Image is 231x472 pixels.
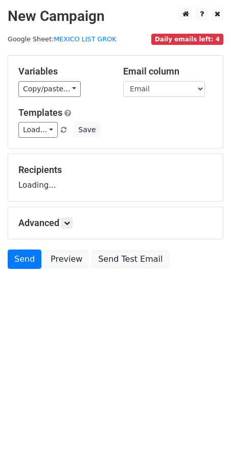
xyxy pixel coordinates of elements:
[18,164,213,176] h5: Recipients
[74,122,100,138] button: Save
[8,8,223,25] h2: New Campaign
[8,35,117,43] small: Google Sheet:
[54,35,116,43] a: MEXICO LIST GROK
[18,66,108,77] h5: Variables
[18,122,58,138] a: Load...
[123,66,213,77] h5: Email column
[18,217,213,229] h5: Advanced
[151,34,223,45] span: Daily emails left: 4
[18,164,213,191] div: Loading...
[91,250,169,269] a: Send Test Email
[44,250,89,269] a: Preview
[18,81,81,97] a: Copy/paste...
[151,35,223,43] a: Daily emails left: 4
[18,107,62,118] a: Templates
[8,250,41,269] a: Send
